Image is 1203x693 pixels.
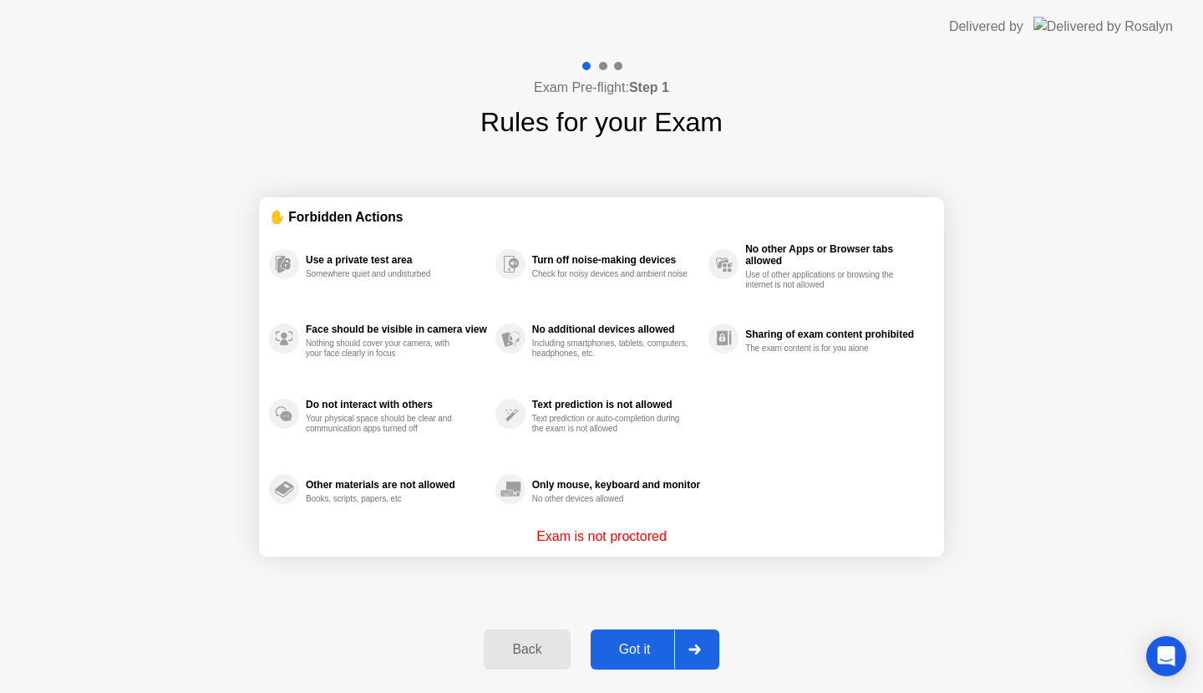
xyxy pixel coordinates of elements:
[306,254,487,266] div: Use a private test area
[1033,17,1173,36] img: Delivered by Rosalyn
[745,270,903,290] div: Use of other applications or browsing the internet is not allowed
[489,642,565,657] div: Back
[534,78,669,98] h4: Exam Pre-flight:
[745,344,903,354] div: The exam content is for you alone
[532,414,690,434] div: Text prediction or auto-completion during the exam is not allowed
[306,339,464,359] div: Nothing should cover your camera, with your face clearly in focus
[1146,636,1186,676] div: Open Intercom Messenger
[536,527,667,547] p: Exam is not proctored
[532,254,700,266] div: Turn off noise-making devices
[532,339,690,359] div: Including smartphones, tablets, computers, headphones, etc.
[480,102,723,142] h1: Rules for your Exam
[745,243,926,267] div: No other Apps or Browser tabs allowed
[484,629,570,670] button: Back
[532,324,700,335] div: No additional devices allowed
[306,324,487,335] div: Face should be visible in camera view
[306,399,487,410] div: Do not interact with others
[745,329,926,340] div: Sharing of exam content prohibited
[306,479,487,491] div: Other materials are not allowed
[629,80,669,94] b: Step 1
[532,399,700,410] div: Text prediction is not allowed
[532,269,690,279] div: Check for noisy devices and ambient noise
[306,269,464,279] div: Somewhere quiet and undisturbed
[596,642,674,657] div: Got it
[949,17,1023,37] div: Delivered by
[532,494,690,504] div: No other devices allowed
[532,479,700,491] div: Only mouse, keyboard and monitor
[591,629,719,670] button: Got it
[269,207,934,227] div: ✋ Forbidden Actions
[306,494,464,504] div: Books, scripts, papers, etc
[306,414,464,434] div: Your physical space should be clear and communication apps turned off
